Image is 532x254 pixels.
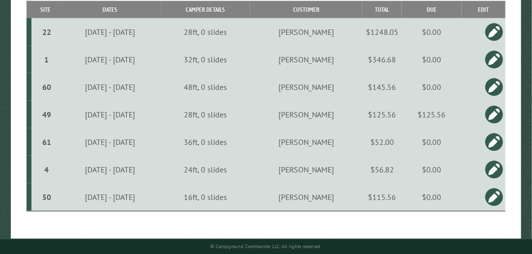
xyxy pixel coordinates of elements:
[250,1,363,18] th: Customer
[250,18,363,46] td: [PERSON_NAME]
[161,73,250,101] td: 48ft, 0 slides
[363,128,402,156] td: $52.00
[402,183,462,211] td: $0.00
[250,46,363,73] td: [PERSON_NAME]
[161,1,250,18] th: Camper Details
[60,110,160,119] div: [DATE] - [DATE]
[250,156,363,183] td: [PERSON_NAME]
[161,18,250,46] td: 28ft, 0 slides
[35,55,57,64] div: 1
[35,82,57,92] div: 60
[161,46,250,73] td: 32ft, 0 slides
[250,183,363,211] td: [PERSON_NAME]
[363,73,402,101] td: $145.56
[250,73,363,101] td: [PERSON_NAME]
[35,137,57,147] div: 61
[402,101,462,128] td: $125.56
[363,46,402,73] td: $346.68
[363,156,402,183] td: $56.82
[250,101,363,128] td: [PERSON_NAME]
[402,73,462,101] td: $0.00
[161,128,250,156] td: 36ft, 0 slides
[60,55,160,64] div: [DATE] - [DATE]
[60,82,160,92] div: [DATE] - [DATE]
[363,101,402,128] td: $125.56
[60,165,160,174] div: [DATE] - [DATE]
[402,128,462,156] td: $0.00
[35,165,57,174] div: 4
[161,183,250,211] td: 16ft, 0 slides
[363,1,402,18] th: Total
[161,101,250,128] td: 28ft, 0 slides
[35,110,57,119] div: 49
[462,1,505,18] th: Edit
[31,1,59,18] th: Site
[250,128,363,156] td: [PERSON_NAME]
[363,183,402,211] td: $115.56
[35,27,57,37] div: 22
[161,156,250,183] td: 24ft, 0 slides
[60,192,160,202] div: [DATE] - [DATE]
[402,18,462,46] td: $0.00
[210,243,321,250] small: © Campground Commander LLC. All rights reserved.
[60,137,160,147] div: [DATE] - [DATE]
[402,46,462,73] td: $0.00
[59,1,161,18] th: Dates
[35,192,57,202] div: 50
[402,156,462,183] td: $0.00
[402,1,462,18] th: Due
[60,27,160,37] div: [DATE] - [DATE]
[363,18,402,46] td: $1248.05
